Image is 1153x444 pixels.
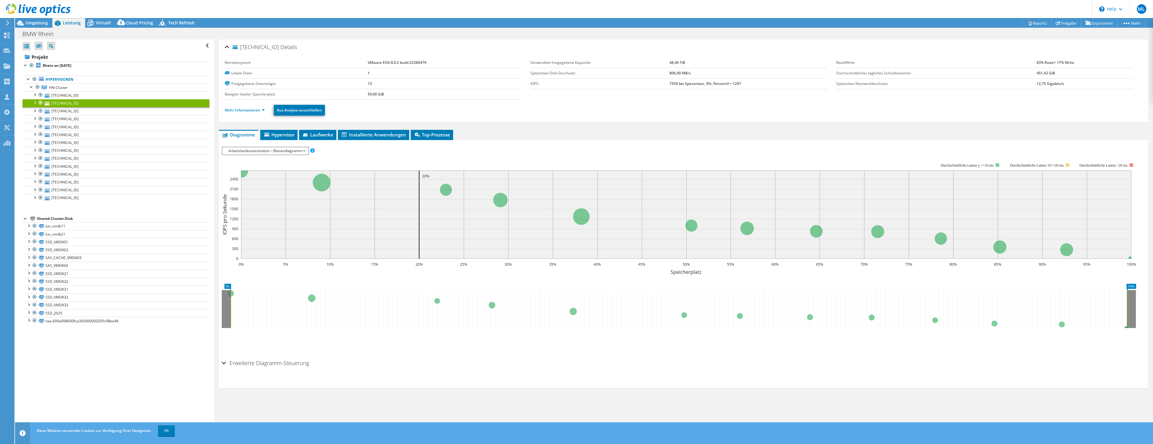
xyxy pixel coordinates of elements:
a: SSD_VMDK31 [23,285,209,293]
text: 60% [771,262,779,267]
a: HN-Cluster [23,83,209,91]
a: Reports [1023,18,1052,28]
a: [TECHNICAL_ID] [23,99,209,107]
text: 1500 [230,206,238,211]
a: [TECHNICAL_ID] [23,107,209,115]
text: 55% [727,262,734,267]
span: Arbeitslastkonzentration – Blasendiagramm [225,147,305,155]
a: [TECHNICAL_ID] [23,162,209,170]
label: Durchschnittliches tägliches Schreibvolumen [836,70,1036,76]
span: Laufwerke [302,132,333,138]
text: 20% [416,262,423,267]
b: VMware ESXi 8.0.2 build-22380479 [368,60,426,65]
label: Spitzenlast Disk-Durchsatz [530,70,669,76]
b: 48,46 TiB [669,60,685,65]
a: SSD_VMDK21 [23,270,209,277]
label: Freigegebene Datenträger [225,81,368,87]
text: 50% [683,262,690,267]
a: Mehr [1117,18,1145,28]
text: IOPS pro Sekunde [221,194,228,235]
b: 1 [368,70,370,76]
a: [TECHNICAL_ID] [23,178,209,186]
h1: BMW Rhein [20,31,63,37]
a: [TECHNICAL_ID] [23,123,209,131]
label: Read/Write [836,60,1036,66]
a: [TECHNICAL_ID] [23,131,209,139]
text: Speicherplatz [671,269,702,275]
b: 12,75 Gigabits/s [1037,81,1064,86]
span: Installierte Anwendungen [341,132,406,138]
tspan: Durchschnittliche Latenz y <=10 ms [941,163,994,167]
a: Projekt [23,52,209,62]
svg: \n [1099,6,1105,12]
text: 600 [232,236,238,241]
a: SSD_VMDK22 [23,277,209,285]
span: Virtuell [96,20,111,26]
a: SSD_VMDK01 [23,238,209,246]
span: [TECHNICAL_ID] [233,44,279,50]
text: Durchschnittliche Latenz >20 ms [1079,163,1127,167]
text: 2100 [230,186,238,192]
span: Diese Website verwendet Cookies zur Verfolgung Ihrer Navigation. [37,428,152,433]
text: 5% [283,262,288,267]
text: 30% [505,262,512,267]
text: 10% [326,262,334,267]
b: 13 [368,81,372,86]
a: Aus Analyse ausschließen [274,105,325,116]
b: 83% Read / 17% Write [1037,60,1074,65]
span: Diagramme [222,132,255,138]
b: 7559 bei Spitzenlast, 95t. Perzentil = 1297 [669,81,741,86]
text: 95% [1083,262,1090,267]
a: [TECHNICAL_ID] [23,139,209,146]
text: 20% [422,174,429,179]
span: Leistung [63,20,81,26]
span: HN-Cluster [49,85,68,90]
label: Spitzenlast Netzwerkdurchsatz [836,81,1036,87]
a: [TECHNICAL_ID] [23,194,209,202]
text: 70% [861,262,868,267]
a: SAS_CACHE_VMDK03 [23,254,209,262]
b: 806,90 MB/s [669,70,691,76]
text: 300 [232,246,238,251]
text: 25% [460,262,467,267]
tspan: Durchschnittliche Latenz 10<=20 ms [1010,163,1064,167]
text: 65% [816,262,823,267]
a: Mehr Informationen [225,108,265,113]
label: IOPS: [530,81,669,87]
text: 40% [594,262,601,267]
a: naa.600a098000fca3b5000000205c98ea46 [23,317,209,325]
a: Exportieren [1081,18,1118,28]
a: [TECHNICAL_ID] [23,115,209,123]
text: 0% [238,262,243,267]
b: 59,00 GiB [368,92,384,97]
label: Belegter lokaler Speicherplatz [225,91,368,97]
text: 900 [232,226,238,231]
span: Top-Prozesse [414,132,450,138]
b: 451,42 GiB [1037,70,1055,76]
a: SSD_2025 [23,309,209,317]
text: 80% [950,262,957,267]
span: ML [1137,4,1146,14]
text: 0 [236,256,238,261]
a: Hypervisoren [23,76,209,83]
a: [TECHNICAL_ID] [23,155,209,162]
b: Rhein on [DATE] [43,63,71,68]
a: SSD_VMDK32 [23,293,209,301]
span: Umgebung [26,20,48,26]
span: Tech Refresh [168,20,195,26]
a: Rhein on [DATE] [23,62,209,70]
text: 2400 [230,177,238,182]
a: Freigabe [1051,18,1081,28]
text: 100% [1127,262,1136,267]
a: SAS_VMDK04 [23,262,209,270]
text: 75% [905,262,912,267]
a: lun_vmdk21 [23,230,209,238]
label: Betriebssystem [225,60,368,66]
label: Lokale Disks [225,70,368,76]
span: Cloud Pricing [126,20,153,26]
a: [TECHNICAL_ID] [23,91,209,99]
a: OK [158,425,175,436]
a: [TECHNICAL_ID] [23,147,209,155]
text: 1200 [230,216,238,221]
span: Hypervisor [263,132,295,138]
